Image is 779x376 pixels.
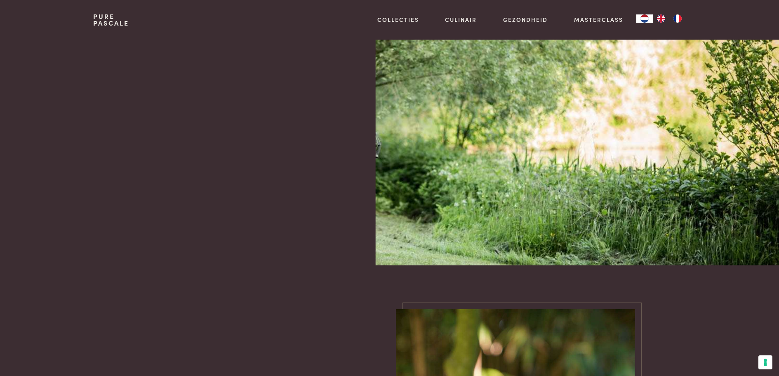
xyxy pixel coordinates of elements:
[636,14,653,23] a: NL
[377,15,419,24] a: Collecties
[93,13,129,26] a: PurePascale
[758,355,772,369] button: Uw voorkeuren voor toestemming voor trackingtechnologieën
[574,15,623,24] a: Masterclass
[636,14,686,23] aside: Language selected: Nederlands
[653,14,686,23] ul: Language list
[445,15,477,24] a: Culinair
[503,15,548,24] a: Gezondheid
[669,14,686,23] a: FR
[636,14,653,23] div: Language
[653,14,669,23] a: EN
